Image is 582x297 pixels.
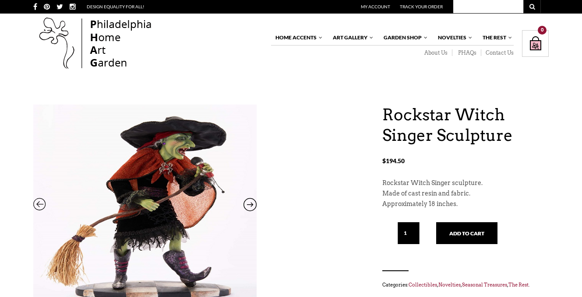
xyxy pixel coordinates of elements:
bdi: 194.50 [382,157,405,164]
a: Home Accents [271,30,323,45]
h1: Rockstar Witch Singer Sculpture [382,105,549,146]
a: PHAQs [452,49,481,56]
span: $ [382,157,386,164]
a: Track Your Order [400,4,443,9]
p: Made of cast resin and fabric. [382,189,549,199]
a: Art Gallery [328,30,374,45]
input: Qty [398,222,420,244]
p: Approximately 18 inches. [382,199,549,210]
div: 0 [538,26,547,35]
p: Rockstar Witch Singer sculpture. [382,178,549,189]
button: Add to cart [436,222,497,244]
a: Seasonal Treasures [462,282,507,288]
a: Novelties [438,282,461,288]
a: My Account [361,4,390,9]
a: Novelties [434,30,473,45]
span: Categories: , , , . [382,280,549,290]
a: The Rest [478,30,513,45]
a: Contact Us [481,49,514,56]
a: About Us [419,49,452,56]
a: The Rest [508,282,529,288]
a: Collectibles [409,282,437,288]
a: Garden Shop [379,30,428,45]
